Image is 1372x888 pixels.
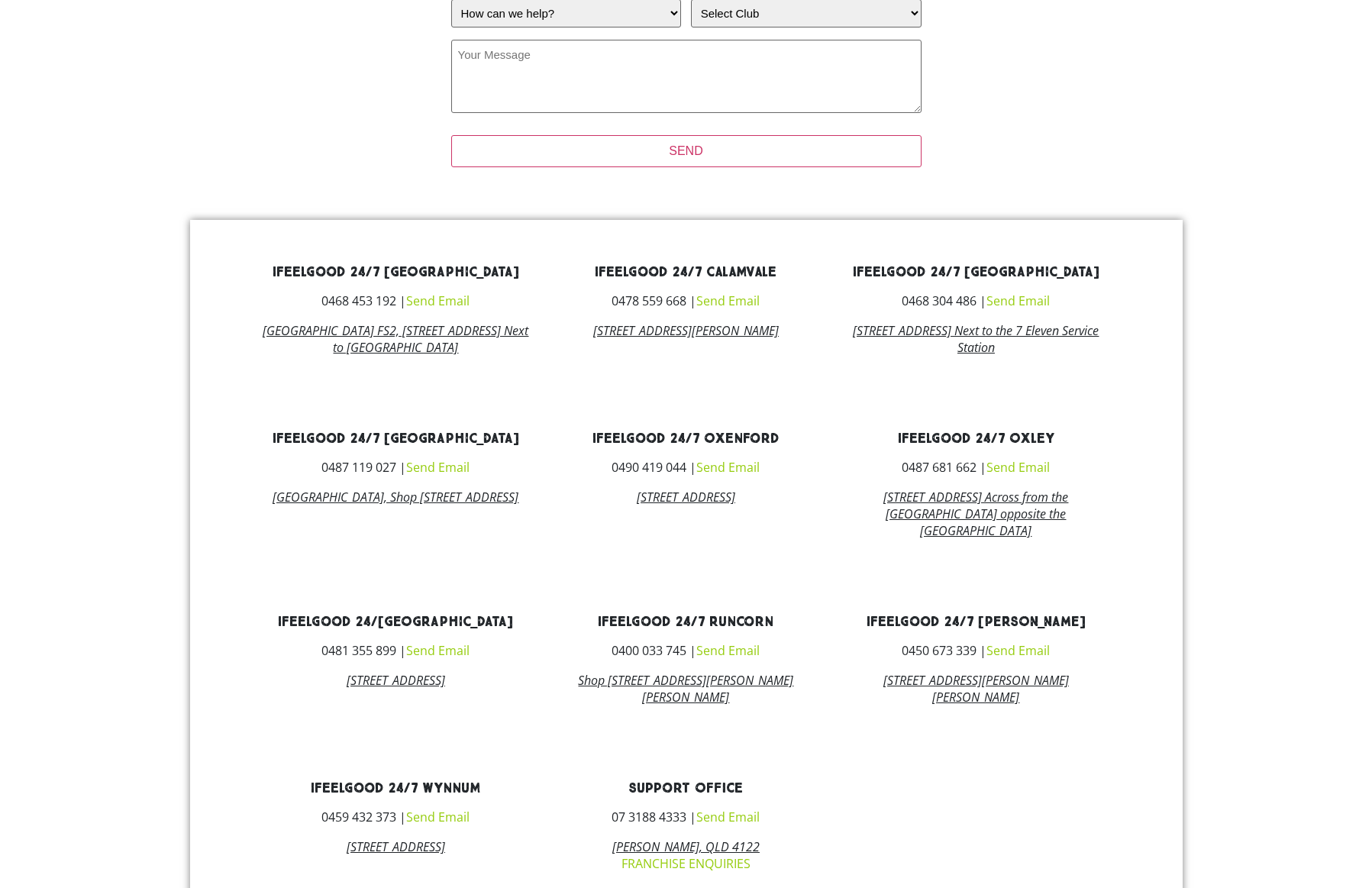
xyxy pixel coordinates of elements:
[263,295,530,307] h3: 0468 453 192 |
[263,322,528,356] a: [GEOGRAPHIC_DATA] FS2, [STREET_ADDRESS] Next to [GEOGRAPHIC_DATA]
[853,263,1099,281] a: ifeelgood 24/7 [GEOGRAPHIC_DATA]
[598,613,773,631] a: ifeelgood 24/7 Runcorn
[406,642,470,659] a: Send Email
[273,263,519,281] a: ifeelgood 24/7 [GEOGRAPHIC_DATA]
[406,809,470,825] a: Send Email
[263,644,530,657] h3: 0481 355 899 |
[637,489,735,505] a: [STREET_ADDRESS]
[883,672,1069,706] a: [STREET_ADDRESS][PERSON_NAME][PERSON_NAME]
[552,811,819,823] h3: 07 3188 4333 |
[621,855,751,872] a: FRANCHISE ENQUIRIES
[986,459,1050,476] a: Send Email
[311,780,480,797] a: ifeelgood 24/7 Wynnum
[347,672,445,689] a: [STREET_ADDRESS]
[347,838,445,855] a: [STREET_ADDRESS]
[552,644,819,657] h3: 0400 033 745 |
[406,292,470,309] a: Send Email
[552,782,819,796] h3: Support Office
[696,642,760,659] a: Send Email
[986,642,1050,659] a: Send Email
[696,809,760,825] a: Send Email
[986,292,1050,309] a: Send Email
[842,644,1109,657] h3: 0450 673 339 |
[278,613,513,631] a: ifeelgood 24/[GEOGRAPHIC_DATA]
[263,811,530,823] h3: 0459 432 373 |
[263,461,530,473] h3: 0487 119 027 |
[842,295,1109,307] h3: 0468 304 486 |
[552,295,819,307] h3: 0478 559 668 |
[612,838,760,855] i: [PERSON_NAME], QLD 4122
[842,461,1109,473] h3: 0487 681 662 |
[853,322,1099,356] a: [STREET_ADDRESS] Next to the 7 Eleven Service Station
[451,135,922,167] input: SEND
[898,430,1054,447] a: ifeelgood 24/7 Oxley
[273,489,518,505] a: [GEOGRAPHIC_DATA], Shop [STREET_ADDRESS]
[552,461,819,473] h3: 0490 419 044 |
[592,430,780,447] a: ifeelgood 24/7 Oxenford
[578,672,793,706] a: Shop [STREET_ADDRESS][PERSON_NAME][PERSON_NAME]
[593,322,779,339] a: [STREET_ADDRESS][PERSON_NAME]
[273,430,519,447] a: ifeelgood 24/7 [GEOGRAPHIC_DATA]
[406,459,470,476] a: Send Email
[696,292,760,309] a: Send Email
[595,263,776,281] a: ifeelgood 24/7 Calamvale
[883,489,1068,539] a: [STREET_ADDRESS] Across from the [GEOGRAPHIC_DATA] opposite the [GEOGRAPHIC_DATA]
[696,459,760,476] a: Send Email
[867,613,1086,631] a: ifeelgood 24/7 [PERSON_NAME]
